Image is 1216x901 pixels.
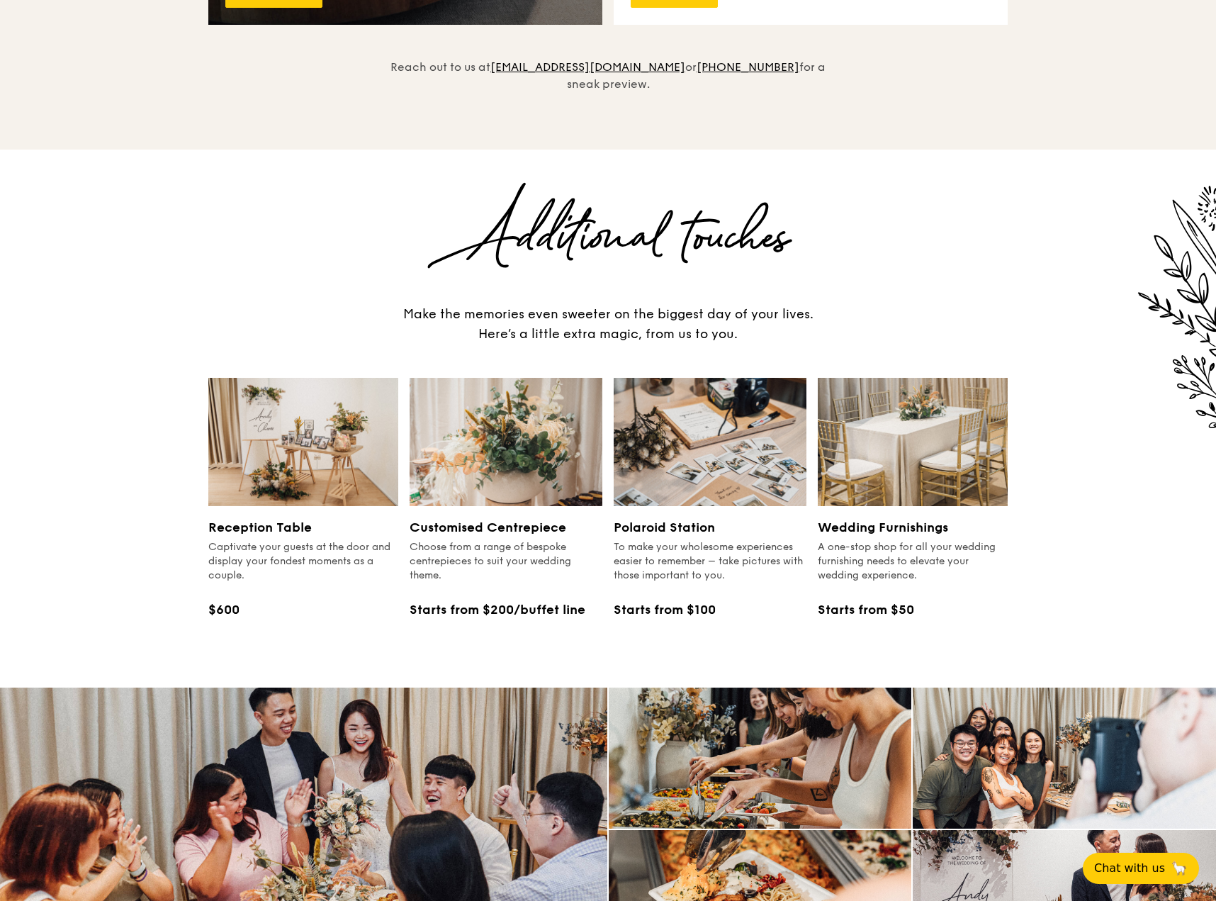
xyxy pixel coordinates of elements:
div: Additional touches [208,206,1008,270]
span: 🦙 [1171,860,1188,877]
h3: Customised Centrepiece [410,517,602,537]
div: Starts from $200/buffet line [410,600,602,620]
div: Captivate your guests at the door and display your fondest moments as a couple. [208,540,398,583]
h3: Polaroid Station [614,517,806,537]
img: flower-right.de2a98c9.png [1108,167,1216,505]
div: Reach out to us at or for a sneak preview. [381,25,835,93]
img: Grain Weddings Customised Centrepiece [410,378,602,506]
img: gallery-2.eb00a51b.jpg [609,688,911,829]
img: gallery-3.f63d686d.jpg [913,688,1216,829]
img: Grain Weddings Polaroid Station [614,378,806,506]
div: Starts from $50 [818,600,1008,620]
h3: Wedding Furnishings [818,517,1008,537]
img: Grain Weddings Wedding Furnishings [818,378,1008,506]
div: Make the memories even sweeter on the biggest day of your lives. Here’s a little extra magic, fro... [388,304,828,344]
div: A one-stop shop for all your wedding furnishing needs to elevate your wedding experience. [818,540,1008,583]
a: [PHONE_NUMBER] [697,60,799,74]
a: [EMAIL_ADDRESS][DOMAIN_NAME] [490,60,685,74]
div: Choose from a range of bespoke centrepieces to suit your wedding theme. [410,540,602,583]
h3: Reception Table [208,517,398,537]
button: Chat with us🦙 [1083,853,1199,884]
div: $600 [208,600,398,620]
img: Grain Weddings Reception Table [208,378,398,506]
span: Chat with us [1094,860,1165,877]
div: Starts from $100 [614,600,806,620]
div: To make your wholesome experiences easier to remember – take pictures with those important to you. [614,540,806,583]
